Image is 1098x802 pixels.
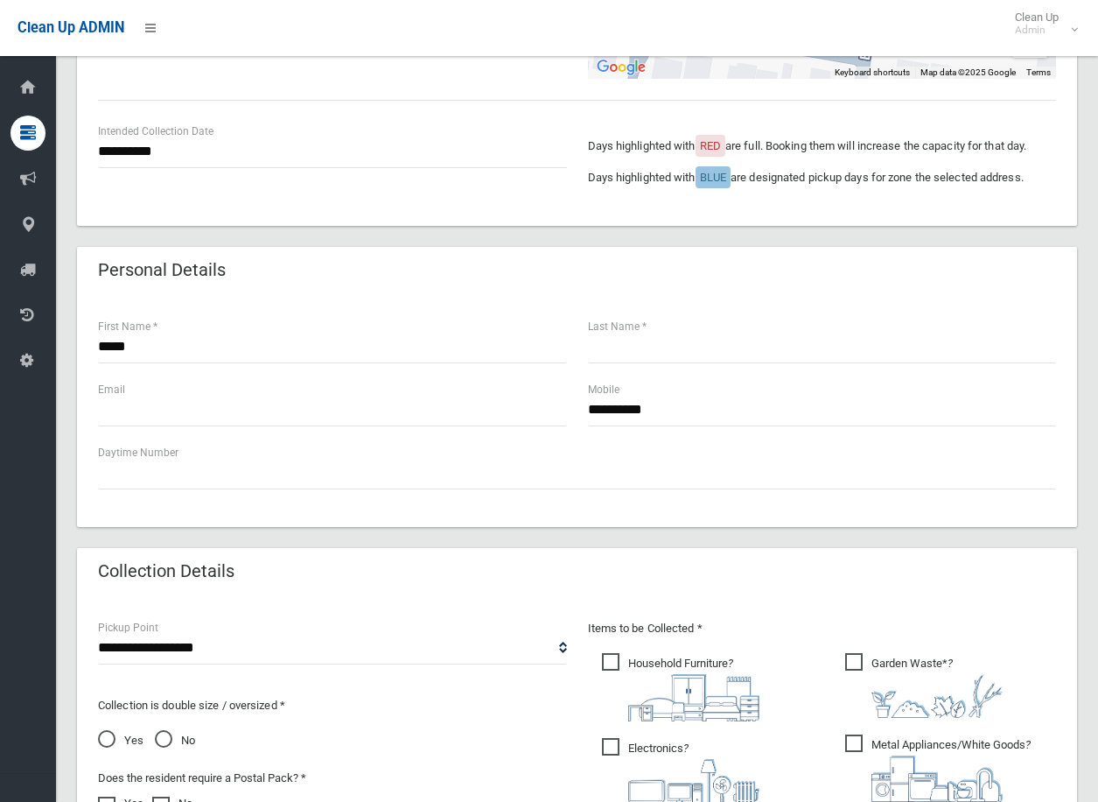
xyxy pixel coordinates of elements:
span: Garden Waste* [845,653,1003,718]
img: Google [592,56,650,79]
small: Admin [1015,24,1059,37]
i: ? [871,657,1003,718]
label: Does the resident require a Postal Pack? * [98,768,306,789]
span: BLUE [700,171,726,184]
header: Collection Details [77,554,255,588]
a: Open this area in Google Maps (opens a new window) [592,56,650,79]
i: ? [871,738,1031,802]
span: Metal Appliances/White Goods [845,735,1031,802]
p: Items to be Collected * [588,618,1057,639]
span: Yes [98,730,143,751]
header: Personal Details [77,253,247,287]
img: 4fd8a5c772b2c999c83690221e5242e0.png [871,674,1003,718]
a: Terms (opens in new tab) [1026,67,1051,77]
span: Clean Up [1006,11,1076,37]
span: RED [700,139,721,152]
img: 36c1b0289cb1767239cdd3de9e694f19.png [871,756,1003,802]
button: Keyboard shortcuts [835,67,910,79]
p: Days highlighted with are designated pickup days for zone the selected address. [588,167,1057,188]
span: No [155,730,195,751]
span: Household Furniture [602,653,759,721]
img: aa9efdbe659d29b613fca23ba79d85cb.png [628,674,759,721]
span: Clean Up ADMIN [17,19,124,36]
span: Map data ©2025 Google [920,67,1016,77]
p: Collection is double size / oversized * [98,695,567,716]
i: ? [628,657,759,721]
p: Days highlighted with are full. Booking them will increase the capacity for that day. [588,136,1057,157]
